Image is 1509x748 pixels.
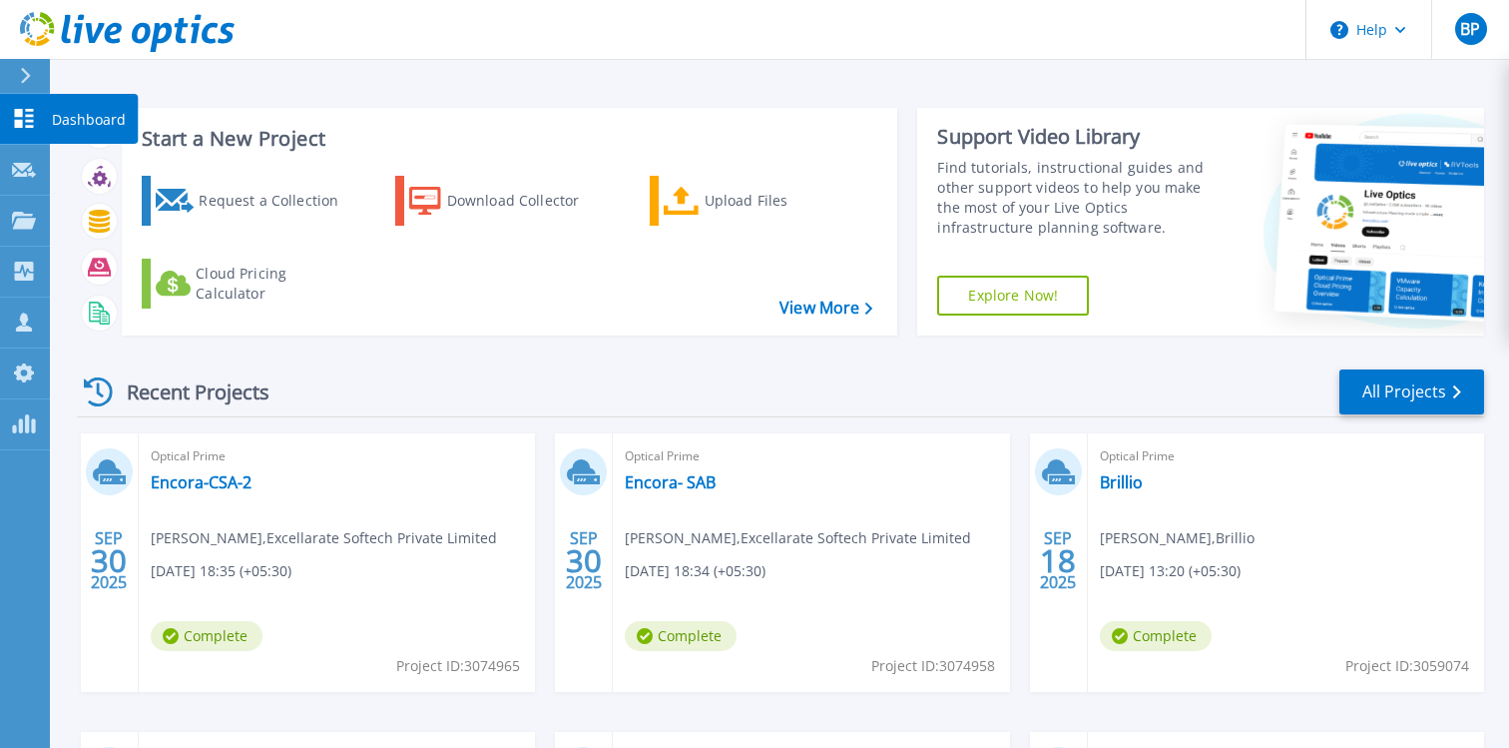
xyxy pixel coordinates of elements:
[196,264,355,304] div: Cloud Pricing Calculator
[142,128,872,150] h3: Start a New Project
[625,527,971,549] span: [PERSON_NAME] , Excellarate Softech Private Limited
[625,621,737,651] span: Complete
[937,124,1222,150] div: Support Video Library
[625,472,716,492] a: Encora- SAB
[871,655,995,677] span: Project ID: 3074958
[937,276,1089,316] a: Explore Now!
[151,560,291,582] span: [DATE] 18:35 (+05:30)
[151,472,251,492] a: Encora-CSA-2
[1100,445,1472,467] span: Optical Prime
[142,259,364,309] a: Cloud Pricing Calculator
[1339,370,1484,414] a: All Projects
[447,181,607,221] div: Download Collector
[1100,472,1143,492] a: Brillio
[779,299,872,318] a: View More
[151,527,497,549] span: [PERSON_NAME] , Excellarate Softech Private Limited
[90,524,128,597] div: SEP 2025
[625,560,765,582] span: [DATE] 18:34 (+05:30)
[625,445,997,467] span: Optical Prime
[650,176,872,226] a: Upload Files
[395,176,618,226] a: Download Collector
[1460,21,1480,37] span: BP
[91,552,127,569] span: 30
[1100,560,1241,582] span: [DATE] 13:20 (+05:30)
[705,181,864,221] div: Upload Files
[1345,655,1469,677] span: Project ID: 3059074
[151,621,262,651] span: Complete
[937,158,1222,238] div: Find tutorials, instructional guides and other support videos to help you make the most of your L...
[566,552,602,569] span: 30
[1100,527,1255,549] span: [PERSON_NAME] , Brillio
[396,655,520,677] span: Project ID: 3074965
[52,94,126,146] p: Dashboard
[151,445,523,467] span: Optical Prime
[1040,552,1076,569] span: 18
[1039,524,1077,597] div: SEP 2025
[199,181,358,221] div: Request a Collection
[1100,621,1212,651] span: Complete
[142,176,364,226] a: Request a Collection
[565,524,603,597] div: SEP 2025
[77,368,296,416] div: Recent Projects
